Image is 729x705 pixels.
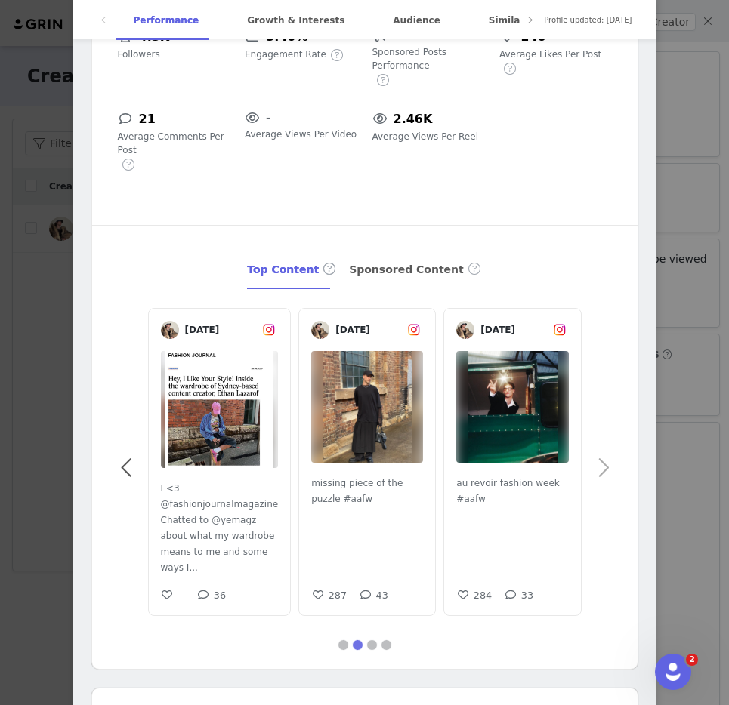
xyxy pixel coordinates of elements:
[118,130,230,157] span: Average Comments Per Post
[372,130,478,143] span: Average Views Per Reel
[352,639,363,651] button: 2
[376,588,388,602] h5: 43
[245,128,357,141] span: Average Views Per Video
[527,17,534,24] i: icon: right
[323,351,412,463] img: missing piece of the puzzle #aafw
[349,251,482,290] div: Sponsored Content
[443,308,581,617] a: [DATE]au revoir fashion week #aafwau revoir fashion week #aafw 284 33
[329,323,405,337] span: [DATE]
[338,639,349,651] button: 1
[655,654,691,690] iframe: Intercom live chat
[372,45,485,72] span: Sponsored Posts Performance
[499,48,601,61] span: Average Likes Per Post
[161,336,279,483] img: v2
[456,337,568,476] img: v2
[544,3,632,37] span: Profile updated: [DATE]
[394,109,433,129] h5: 2.46K
[118,48,160,61] span: Followers
[178,588,184,602] h5: --
[311,321,329,339] img: v2
[179,323,261,337] span: [DATE]
[468,351,558,463] img: au revoir fashion week #aafw
[139,109,156,129] h5: 21
[311,478,403,504] span: missing piece of the puzzle #aafw
[100,17,107,24] i: icon: left
[381,639,392,651] button: 4
[456,321,474,339] img: v2
[407,323,421,337] img: instagram.svg
[161,483,279,573] span: I <3 @fashionjournalmagazine Chatted to @yemagz about what my wardrobe means to me and some ways ...
[148,308,292,617] a: [DATE]I <3 @fashionjournalmagazine Chatted to @yemagz about what my wardrobe means to me and some...
[298,308,436,617] a: [DATE]missing piece of the puzzle #aafwmissing piece of the puzzle #aafw 287 43
[247,251,337,290] div: Top Content
[474,323,550,337] span: [DATE]
[329,588,347,602] h5: 287
[366,639,378,651] button: 3
[521,588,533,602] h5: 33
[553,323,567,337] img: instagram.svg
[262,323,276,337] img: instagram.svg
[311,337,423,476] img: v2
[266,109,270,127] span: -
[474,588,492,602] h5: 284
[165,351,273,469] img: I <3 @fashionjournalmagazine Chatted to @yemagz about what my wardrobe means to me and some ways ...
[456,478,559,504] span: au revoir fashion week #aafw
[161,321,179,339] img: v2
[214,588,226,602] h5: 36
[245,48,326,61] span: Engagement Rate
[686,654,698,666] span: 2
